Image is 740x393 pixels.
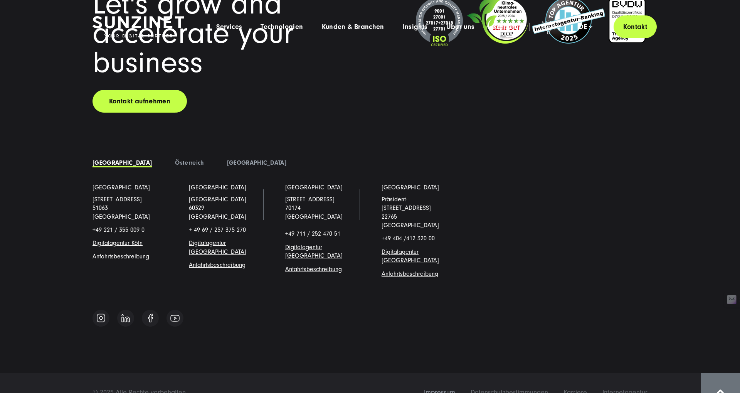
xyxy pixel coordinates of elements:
[189,183,246,192] a: [GEOGRAPHIC_DATA]
[322,23,384,31] a: Kunden & Branchen
[189,196,246,203] span: [GEOGRAPHIC_DATA]
[92,196,142,203] a: [STREET_ADDRESS]
[170,315,180,322] img: Follow us on Youtube
[382,183,439,192] a: [GEOGRAPHIC_DATA]
[403,23,428,31] a: Insights
[382,235,435,242] span: +49 404 /
[96,313,106,323] img: Follow us on Instagram
[92,183,150,192] a: [GEOGRAPHIC_DATA]
[189,261,246,268] span: g
[382,248,439,264] a: Digitalagentur [GEOGRAPHIC_DATA]
[189,204,246,220] a: 60329 [GEOGRAPHIC_DATA]
[189,261,242,268] a: Anfahrtsbeschreibun
[285,196,335,203] a: [STREET_ADDRESS]
[140,240,143,246] a: n
[261,23,303,31] a: Technologien
[189,226,246,233] span: + 49 69 / 257 375 270
[285,204,343,220] a: 70174 [GEOGRAPHIC_DATA]
[493,23,518,31] a: Karriere
[92,204,150,220] a: 51063 [GEOGRAPHIC_DATA]
[579,23,592,31] div: de
[614,15,657,38] a: Kontakt
[285,244,343,259] a: Digitalagentur [GEOGRAPHIC_DATA]
[406,235,435,242] span: 412 320 00
[189,240,246,255] a: Digitalagentur [GEOGRAPHIC_DATA]
[382,270,438,277] a: Anfahrtsbeschreibung
[175,159,203,166] a: Österreich
[92,159,152,166] a: [GEOGRAPHIC_DATA]
[92,90,187,113] a: Kontakt aufnehmen
[285,266,342,273] a: Anfahrtsbeschreibung
[382,195,455,230] p: Präsident-[STREET_ADDRESS] 22765 [GEOGRAPHIC_DATA]
[285,183,343,192] a: [GEOGRAPHIC_DATA]
[92,240,140,246] a: Digitalagentur Köl
[92,16,184,38] img: SUNZINET Full Service Digital Agentur
[227,159,286,166] a: [GEOGRAPHIC_DATA]
[285,230,340,237] span: +49 711 / 252 470 51
[446,23,475,31] a: Über uns
[92,226,166,234] p: +49 221 / 355 009 0
[148,314,153,322] img: Follow us on Facebook
[216,23,242,31] a: Services
[121,314,130,322] img: Follow us on Linkedin
[92,253,149,260] a: Anfahrtsbeschreibung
